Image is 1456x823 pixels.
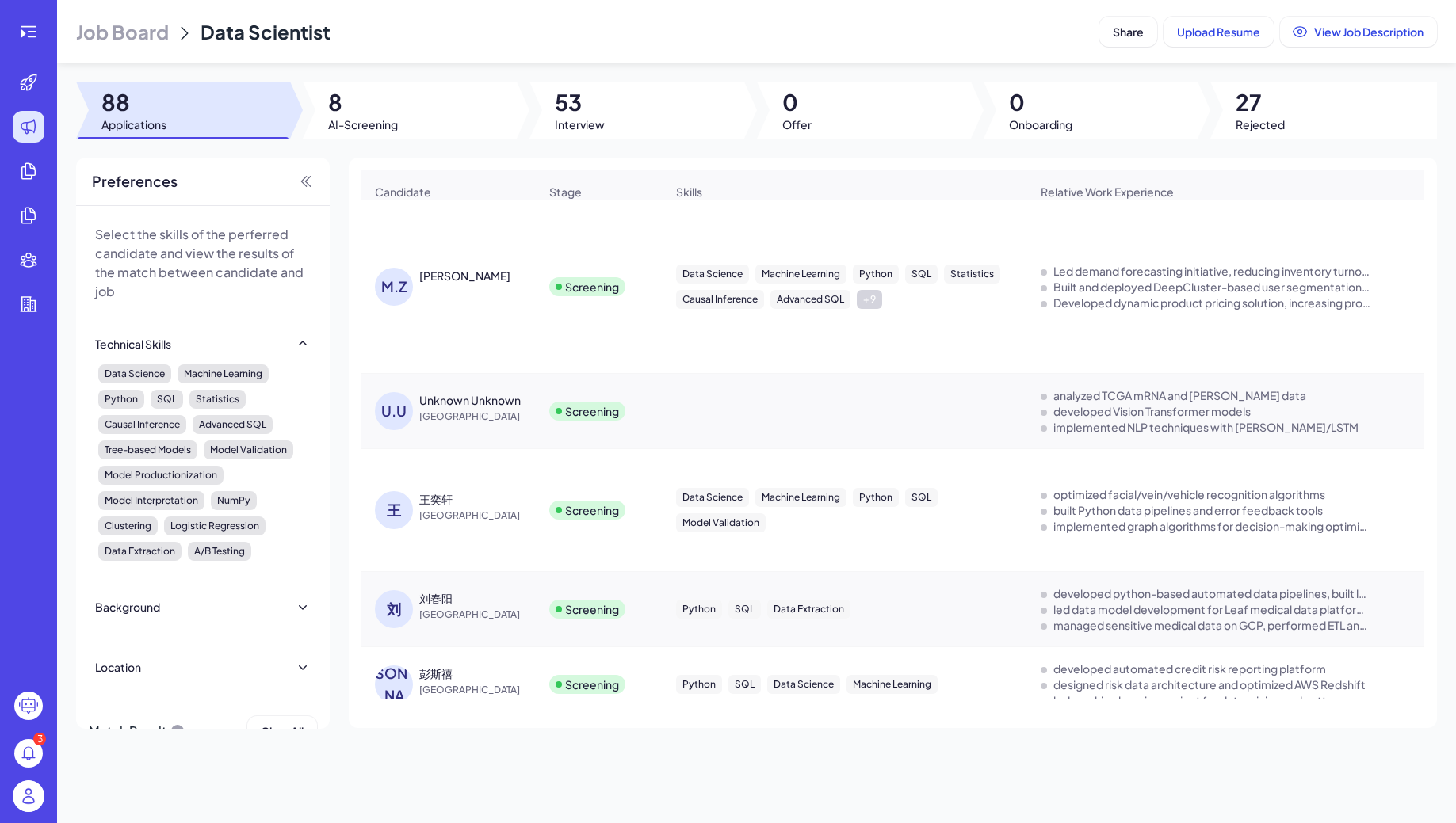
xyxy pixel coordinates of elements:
span: 0 [1009,88,1072,116]
div: Led demand forecasting initiative, reducing inventory turnover days by 18.83% [1053,263,1370,279]
div: SQL [151,390,183,409]
span: [GEOGRAPHIC_DATA] [419,508,538,524]
div: 王 [375,491,413,529]
div: A/B Testing [188,542,251,561]
div: Screening [565,279,619,295]
div: managed sensitive medical data on GCP, performed ETL and warehousing [1053,617,1370,633]
div: led machine learning project for data mining and pattern recognition [1053,692,1370,708]
div: 3 [33,733,46,745]
span: [GEOGRAPHIC_DATA] [419,607,538,623]
div: Python [676,675,722,694]
div: analyzed TCGA mRNA and miRNA data [1053,387,1306,403]
div: Logistic Regression [164,516,266,535]
div: Model Validation [204,440,293,459]
div: Location [95,659,141,675]
div: SQL [728,600,761,619]
span: Stage [549,184,582,200]
span: Relative Work Experience [1041,184,1174,200]
span: [GEOGRAPHIC_DATA] [419,409,538,425]
div: Data Science [676,265,749,284]
span: 27 [1236,88,1285,116]
div: Screening [565,676,619,692]
span: Onboarding [1009,116,1072,132]
div: Python [853,488,899,507]
p: Select the skills of the perferred candidate and view the results of the match between candidate ... [95,225,311,301]
button: Clear All [247,716,317,746]
div: Data Science [98,364,171,383]
div: Technical Skills [95,336,171,352]
div: Machine Learning [178,364,269,383]
div: Clustering [98,516,158,535]
span: Candidate [375,184,431,200]
div: Python [853,265,899,284]
div: Python [676,600,722,619]
span: Skills [676,184,702,200]
div: Model Productionization [98,466,224,485]
div: SQL [905,265,938,284]
div: designed risk data architecture and optimized AWS Redshift [1053,676,1366,692]
div: Built and deployed DeepCluster-based user segmentation model, improving marketing CTR by 18.77% [1053,279,1370,295]
span: View Job Description [1314,25,1424,39]
div: Data Science [676,488,749,507]
div: optimized facial/vein/vehicle recognition algorithms [1053,486,1325,502]
div: Machine Learning [755,488,846,507]
span: Offer [782,116,812,132]
div: built Python data pipelines and error feedback tools [1053,502,1323,518]
div: Statistics [189,390,246,409]
div: 王奕轩 [419,491,453,507]
div: MI ZHOU [419,268,510,284]
div: 彭斯禧 [419,665,453,681]
div: Screening [565,502,619,518]
div: Data Extraction [767,600,850,619]
span: Interview [555,116,605,132]
span: 8 [328,88,398,116]
div: Data Extraction [98,542,182,561]
div: SQL [905,488,938,507]
span: Applications [101,116,166,132]
div: led data model development for Leaf medical data platform, ensured data integrity [1053,601,1370,617]
div: Machine Learning [755,265,846,284]
span: 53 [555,88,605,116]
div: NumPy [211,491,257,510]
div: [PERSON_NAME] [375,665,413,703]
div: developed automated credit risk reporting platform [1053,661,1326,676]
span: Preferences [92,170,178,192]
div: Tree-based Models [98,440,197,459]
div: Causal Inference [98,415,186,434]
div: Model Interpretation [98,491,204,510]
span: Clear All [261,724,304,738]
div: Unknown Unknown [419,392,521,408]
button: Upload Resume [1164,17,1274,47]
div: Advanced SQL [770,290,850,309]
div: 刘 [375,590,413,628]
div: Screening [565,601,619,617]
div: U.U [375,392,413,430]
span: Rejected [1236,116,1285,132]
span: AI-Screening [328,116,398,132]
span: Upload Resume [1177,25,1260,39]
span: 88 [101,88,166,116]
span: 0 [782,88,812,116]
span: Share [1113,25,1144,39]
div: + 9 [857,290,882,309]
span: Job Board [76,19,169,44]
div: Screening [565,403,619,419]
div: developed Vision Transformer models [1053,403,1251,419]
div: developed python-based automated data pipelines, built local databases [1053,585,1370,601]
div: Background [95,599,160,615]
div: 刘春阳 [419,590,453,606]
div: Machine Learning [846,675,938,694]
img: user_logo.png [13,780,44,812]
div: Advanced SQL [193,415,273,434]
span: [GEOGRAPHIC_DATA] [419,682,538,698]
div: Model Validation [676,513,766,532]
span: Data Scientist [201,20,331,44]
div: SQL [728,675,761,694]
div: Developed dynamic product pricing solution, increasing profit margins by 5.36% [1053,295,1370,311]
div: M.Z [375,268,413,306]
div: Causal Inference [676,290,764,309]
button: Share [1099,17,1157,47]
div: implemented NLP techniques with BERT/LSTM [1053,419,1359,435]
div: Python [98,390,144,409]
div: implemented graph algorithms for decision-making optimization [1053,518,1370,534]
